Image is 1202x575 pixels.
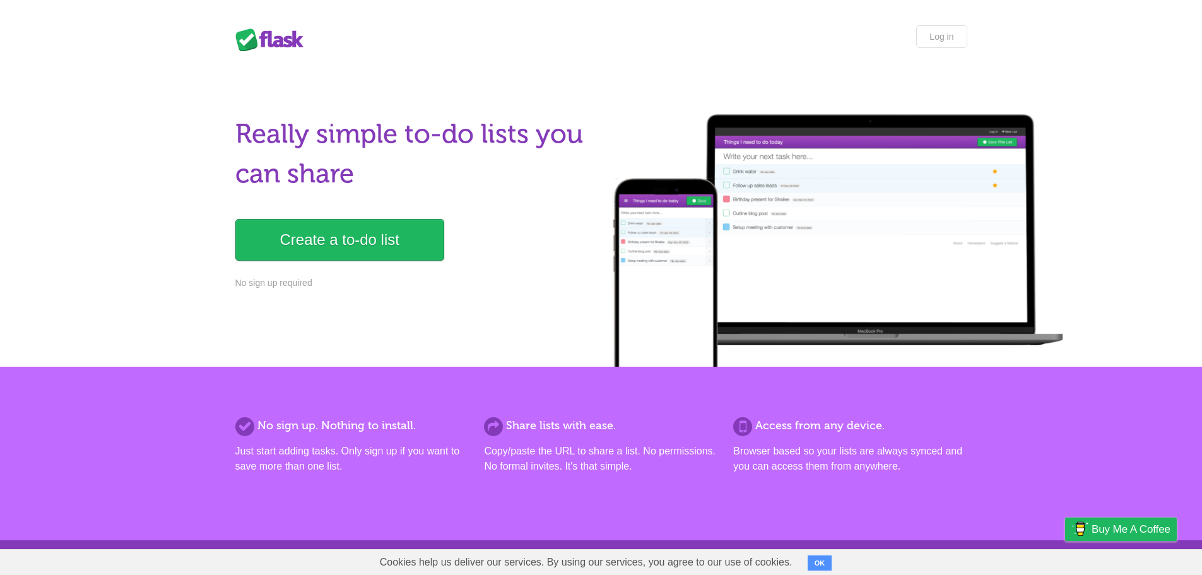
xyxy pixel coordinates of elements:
span: Buy me a coffee [1092,518,1170,540]
span: Cookies help us deliver our services. By using our services, you agree to our use of cookies. [367,550,805,575]
h1: Really simple to-do lists you can share [235,114,594,194]
a: Create a to-do list [235,219,444,261]
p: Copy/paste the URL to share a list. No permissions. No formal invites. It's that simple. [484,444,717,474]
div: Flask Lists [235,28,311,51]
button: OK [808,555,832,571]
p: Just start adding tasks. Only sign up if you want to save more than one list. [235,444,469,474]
p: Browser based so your lists are always synced and you can access them from anywhere. [733,444,967,474]
a: Buy me a coffee [1065,518,1177,541]
h2: No sign up. Nothing to install. [235,417,469,434]
h2: Share lists with ease. [484,417,717,434]
img: Buy me a coffee [1071,518,1088,540]
a: Log in [916,25,967,48]
h2: Access from any device. [733,417,967,434]
p: No sign up required [235,276,594,290]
